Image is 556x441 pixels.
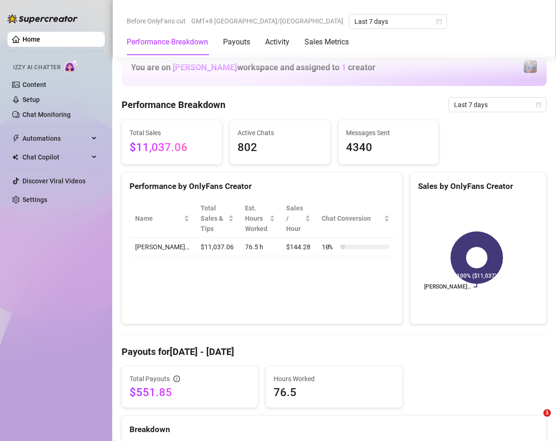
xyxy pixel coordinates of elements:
[195,238,239,256] td: $11,037.06
[281,238,316,256] td: $144.28
[173,376,180,382] span: info-circle
[22,150,89,165] span: Chat Copilot
[130,238,195,256] td: [PERSON_NAME]…
[536,102,542,108] span: calendar
[524,60,537,73] img: Jaylie
[22,96,40,103] a: Setup
[22,177,86,185] a: Discover Viral Videos
[238,128,322,138] span: Active Chats
[7,14,78,23] img: logo-BBDzfeDw.svg
[201,203,226,234] span: Total Sales & Tips
[135,213,182,224] span: Name
[346,128,431,138] span: Messages Sent
[524,409,547,432] iframe: Intercom live chat
[130,199,195,238] th: Name
[543,409,551,417] span: 1
[122,98,225,111] h4: Performance Breakdown
[127,36,208,48] div: Performance Breakdown
[13,63,60,72] span: Izzy AI Chatter
[191,14,343,28] span: GMT+8 [GEOGRAPHIC_DATA]/[GEOGRAPHIC_DATA]
[131,62,375,72] h1: You are on workspace and assigned to creator
[12,135,20,142] span: thunderbolt
[322,213,382,224] span: Chat Conversion
[316,199,395,238] th: Chat Conversion
[22,81,46,88] a: Content
[130,128,214,138] span: Total Sales
[304,36,349,48] div: Sales Metrics
[424,284,470,290] text: [PERSON_NAME]…
[281,199,316,238] th: Sales / Hour
[127,14,186,28] span: Before OnlyFans cut
[265,36,289,48] div: Activity
[418,180,539,193] div: Sales by OnlyFans Creator
[286,203,303,234] span: Sales / Hour
[22,36,40,43] a: Home
[22,131,89,146] span: Automations
[341,62,346,72] span: 1
[322,242,337,252] span: 10 %
[436,19,442,24] span: calendar
[173,62,237,72] span: [PERSON_NAME]
[130,139,214,157] span: $11,037.06
[64,59,79,73] img: AI Chatter
[346,139,431,157] span: 4340
[130,385,250,400] span: $551.85
[130,374,170,384] span: Total Payouts
[122,345,547,358] h4: Payouts for [DATE] - [DATE]
[223,36,250,48] div: Payouts
[454,98,541,112] span: Last 7 days
[238,139,322,157] span: 802
[245,203,267,234] div: Est. Hours Worked
[22,111,71,118] a: Chat Monitoring
[22,196,47,203] a: Settings
[130,180,395,193] div: Performance by OnlyFans Creator
[354,14,441,29] span: Last 7 days
[130,423,539,436] div: Breakdown
[274,374,394,384] span: Hours Worked
[239,238,281,256] td: 76.5 h
[274,385,394,400] span: 76.5
[195,199,239,238] th: Total Sales & Tips
[12,154,18,160] img: Chat Copilot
